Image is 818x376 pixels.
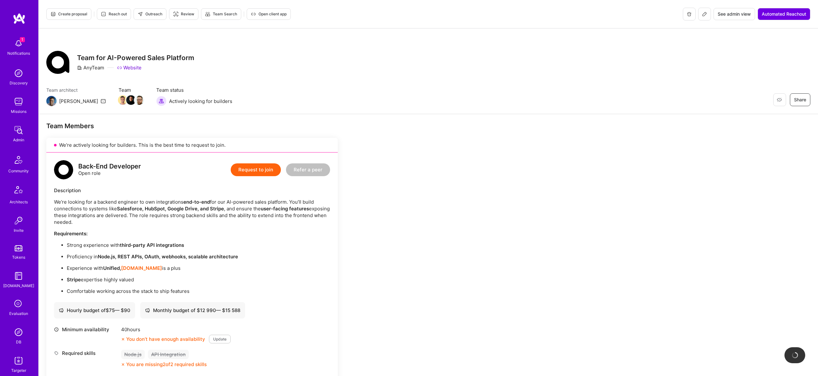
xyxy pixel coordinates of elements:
img: bell [12,37,25,50]
span: Actively looking for builders [169,98,232,105]
i: icon Cash [145,308,150,313]
button: Team Search [201,8,241,20]
img: Team Architect [46,96,57,106]
div: Required skills [54,350,118,356]
img: Team Member Avatar [126,95,136,105]
button: Reach out [97,8,131,20]
div: Back-End Developer [78,163,141,170]
strong: Requirements: [54,231,88,237]
i: icon Cash [59,308,64,313]
span: Team status [156,87,232,93]
strong: Node.js, REST APIs, OAuth, webhooks, scalable architecture [98,254,238,260]
img: admin teamwork [12,124,25,137]
span: Team [119,87,143,93]
i: icon CloseOrange [121,337,125,341]
span: See admin view [718,11,751,17]
i: icon CompanyGray [77,65,82,70]
span: Create proposal [50,11,87,17]
a: [DOMAIN_NAME] [121,265,162,271]
img: Company Logo [46,51,69,74]
span: Team architect [46,87,106,93]
img: discovery [12,67,25,80]
div: Notifications [7,50,30,57]
img: Actively looking for builders [156,96,166,106]
img: guide book [12,270,25,282]
i: icon EyeClosed [777,97,782,102]
p: We’re looking for a backend engineer to own integrations for our AI-powered sales platform. You’l... [54,199,330,225]
span: Share [794,97,806,103]
img: Community [11,152,26,168]
i: icon Mail [101,98,106,104]
strong: user-facing features [261,206,309,212]
strong: Salesforce, HubSpot, Google Drive, and Stripe [117,206,224,212]
span: Reach out [101,11,127,17]
i: icon Tag [54,351,59,356]
div: Minimum availability [54,326,118,333]
span: Automated Reachout [762,11,806,17]
p: Comfortable working across the stack to ship features [67,288,330,294]
div: DB [16,339,21,345]
div: Admin [13,137,24,143]
img: loading [791,351,799,359]
strong: Unified, [103,265,121,271]
i: icon Targeter [173,12,178,17]
img: Architects [11,183,26,199]
div: [PERSON_NAME] [59,98,98,105]
button: Refer a peer [286,163,330,176]
div: Description [54,187,330,194]
span: Team Search [205,11,237,17]
img: Invite [12,214,25,227]
i: icon SelectionTeam [12,298,25,310]
strong: Stripe [67,277,81,283]
button: Update [209,335,231,343]
img: Team Member Avatar [135,95,144,105]
button: Request to join [231,163,281,176]
div: Monthly budget of $ 12 990 — $ 15 588 [145,307,240,314]
img: Admin Search [12,326,25,339]
p: expertise highly valued [67,276,330,283]
a: Website [117,64,142,71]
img: Team Member Avatar [118,95,127,105]
div: Hourly budget of $ 75 — $ 90 [59,307,130,314]
button: Review [169,8,198,20]
i: icon Proposal [50,12,56,17]
div: Discovery [10,80,28,86]
div: AnyTeam [77,64,104,71]
strong: end-to-end [183,199,210,205]
div: Invite [14,227,24,234]
div: You are missing 2 of 2 required skills [126,361,207,368]
p: Experience with is a plus [67,265,330,271]
div: Architects [10,199,28,205]
h3: Team for AI-Powered Sales Platform [77,54,194,62]
strong: third-party API integrations [120,242,184,248]
span: Open client app [251,11,287,17]
div: You don’t have enough availability [121,336,205,342]
span: 1 [20,37,25,42]
img: Skill Targeter [12,354,25,367]
span: Outreach [138,11,162,17]
i: icon CloseOrange [121,363,125,366]
p: Strong experience with [67,242,330,248]
div: Team Members [46,122,338,130]
div: Community [8,168,29,174]
img: logo [13,13,26,24]
button: See admin view [714,8,755,20]
div: Tokens [12,254,25,261]
a: Team Member Avatar [127,95,135,106]
div: 40 hours [121,326,231,333]
img: tokens [15,245,22,251]
img: teamwork [12,95,25,108]
div: We’re actively looking for builders. This is the best time to request to join. [46,138,338,153]
div: Evaluation [9,310,28,317]
button: Automated Reachout [758,8,810,20]
button: Create proposal [46,8,91,20]
div: Missions [11,108,27,115]
a: Team Member Avatar [119,95,127,106]
div: Open role [78,163,141,176]
button: Outreach [134,8,166,20]
span: Review [173,11,194,17]
div: Node.js [121,350,145,359]
button: Share [790,93,810,106]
